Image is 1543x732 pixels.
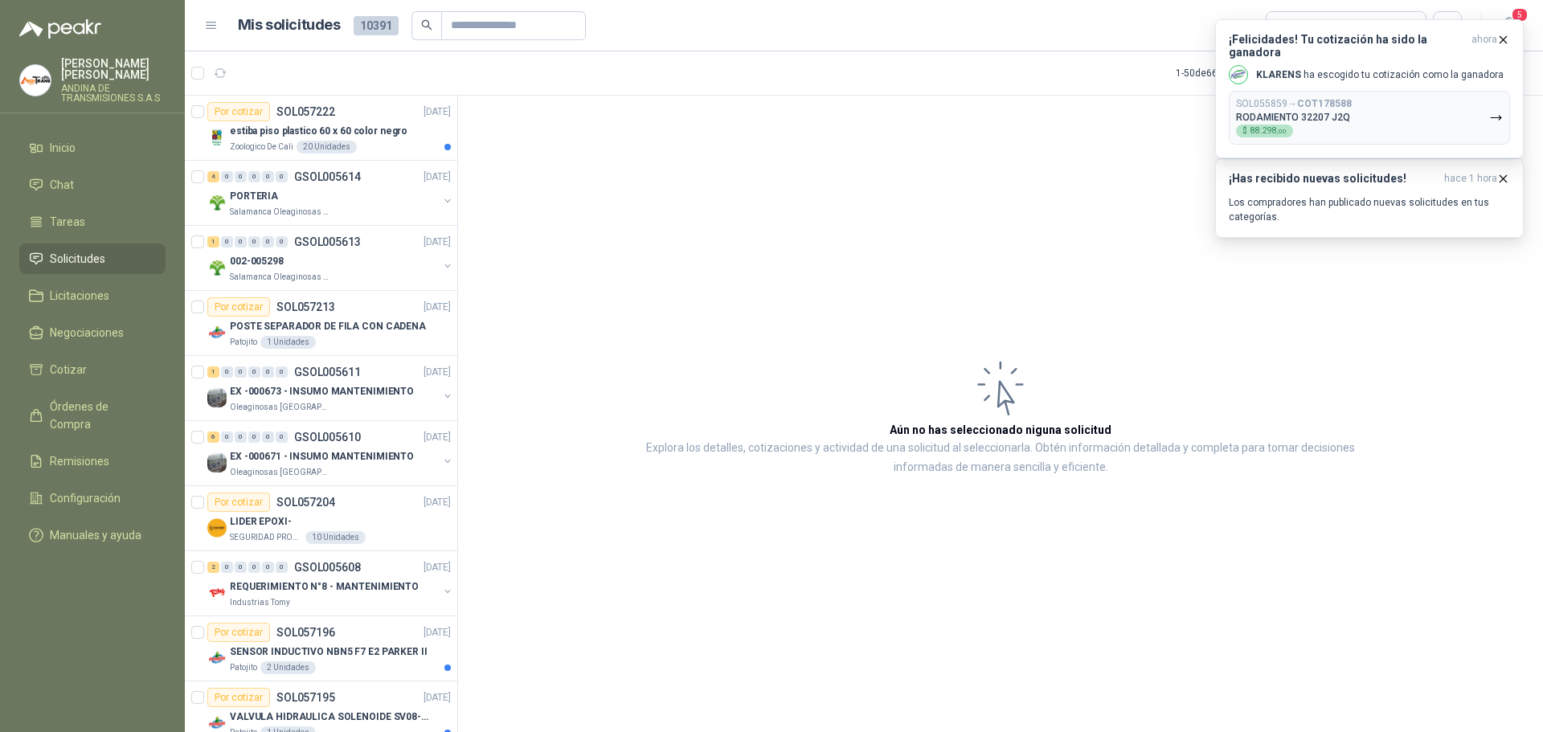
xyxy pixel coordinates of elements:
div: 0 [235,366,247,378]
p: [PERSON_NAME] [PERSON_NAME] [61,58,166,80]
span: 10391 [354,16,399,35]
p: EX -000673 - INSUMO MANTENIMIENTO [230,384,414,399]
p: [DATE] [424,625,451,640]
p: [DATE] [424,170,451,185]
span: Inicio [50,139,76,157]
a: Por cotizarSOL057204[DATE] Company LogoLIDER EPOXI-SEGURIDAD PROVISER LTDA10 Unidades [185,486,457,551]
p: GSOL005613 [294,236,361,247]
div: 1 [207,236,219,247]
div: 0 [221,366,233,378]
div: 10 Unidades [305,531,366,544]
h1: Mis solicitudes [238,14,341,37]
p: SOL057196 [276,627,335,638]
p: GSOL005611 [294,366,361,378]
div: 0 [221,431,233,443]
div: 0 [262,171,274,182]
a: Negociaciones [19,317,166,348]
p: Patojito [230,336,257,349]
button: SOL055859→COT178588RODAMIENTO 32207 J2Q$88.298,00 [1229,91,1510,145]
div: 0 [248,562,260,573]
p: Zoologico De Cali [230,141,293,153]
div: 0 [235,562,247,573]
p: estiba piso plastico 60 x 60 color negro [230,124,407,139]
div: Todas [1276,17,1310,35]
h3: ¡Felicidades! Tu cotización ha sido la ganadora [1229,33,1465,59]
p: EX -000671 - INSUMO MANTENIMIENTO [230,449,414,464]
div: 6 [207,431,219,443]
a: Inicio [19,133,166,163]
p: GSOL005614 [294,171,361,182]
a: Manuales y ayuda [19,520,166,550]
button: ¡Felicidades! Tu cotización ha sido la ganadoraahora Company LogoKLARENS ha escogido tu cotizació... [1215,19,1524,158]
span: ,00 [1277,128,1287,135]
p: [DATE] [424,690,451,705]
div: 0 [262,236,274,247]
p: [DATE] [424,430,451,445]
div: 1 - 50 de 6643 [1176,60,1280,86]
div: 0 [235,236,247,247]
p: SOL057222 [276,106,335,117]
p: Explora los detalles, cotizaciones y actividad de una solicitud al seleccionarla. Obtén informaci... [619,439,1382,477]
p: RODAMIENTO 32207 J2Q [1236,112,1350,123]
img: Company Logo [207,648,227,668]
div: 1 Unidades [260,336,316,349]
img: Company Logo [20,65,51,96]
div: 0 [235,431,247,443]
div: Por cotizar [207,297,270,317]
p: REQUERIMIENTO N°8 - MANTENIMIENTO [230,579,419,595]
img: Company Logo [207,453,227,472]
button: 5 [1495,11,1524,40]
a: 1 0 0 0 0 0 GSOL005611[DATE] Company LogoEX -000673 - INSUMO MANTENIMIENTOOleaginosas [GEOGRAPHIC... [207,362,454,414]
p: POSTE SEPARADOR DE FILA CON CADENA [230,319,426,334]
span: Solicitudes [50,250,105,268]
div: Por cotizar [207,102,270,121]
p: GSOL005610 [294,431,361,443]
span: ahora [1471,33,1497,59]
img: Company Logo [207,193,227,212]
p: Industrias Tomy [230,596,290,609]
p: SOL057213 [276,301,335,313]
span: Licitaciones [50,287,109,305]
a: Por cotizarSOL057196[DATE] Company LogoSENSOR INDUCTIVO NBN5 F7 E2 PARKER IIPatojito2 Unidades [185,616,457,681]
p: SOL057195 [276,692,335,703]
div: 0 [276,562,288,573]
div: 0 [276,171,288,182]
p: Salamanca Oleaginosas SAS [230,206,331,219]
a: Tareas [19,207,166,237]
div: 0 [221,562,233,573]
img: Company Logo [1230,66,1247,84]
span: Negociaciones [50,324,124,341]
p: LIDER EPOXI- [230,514,292,530]
img: Company Logo [207,518,227,538]
span: Manuales y ayuda [50,526,141,544]
a: 2 0 0 0 0 0 GSOL005608[DATE] Company LogoREQUERIMIENTO N°8 - MANTENIMIENTOIndustrias Tomy [207,558,454,609]
div: 0 [262,562,274,573]
a: Órdenes de Compra [19,391,166,440]
button: ¡Has recibido nuevas solicitudes!hace 1 hora Los compradores han publicado nuevas solicitudes en ... [1215,158,1524,238]
p: Salamanca Oleaginosas SAS [230,271,331,284]
div: 0 [262,431,274,443]
p: SOL057204 [276,497,335,508]
div: 0 [248,366,260,378]
span: Chat [50,176,74,194]
p: ANDINA DE TRANSMISIONES S.A.S [61,84,166,103]
h3: Aún no has seleccionado niguna solicitud [890,421,1111,439]
img: Company Logo [207,128,227,147]
span: hace 1 hora [1444,172,1497,186]
div: Por cotizar [207,688,270,707]
span: Cotizar [50,361,87,378]
p: Oleaginosas [GEOGRAPHIC_DATA][PERSON_NAME] [230,466,331,479]
span: 88.298 [1250,127,1287,135]
div: 4 [207,171,219,182]
div: 0 [276,236,288,247]
p: ha escogido tu cotización como la ganadora [1256,68,1504,82]
a: Remisiones [19,446,166,476]
div: 0 [221,236,233,247]
p: [DATE] [424,495,451,510]
span: search [421,19,432,31]
span: Órdenes de Compra [50,398,150,433]
a: 6 0 0 0 0 0 GSOL005610[DATE] Company LogoEX -000671 - INSUMO MANTENIMIENTOOleaginosas [GEOGRAPHIC... [207,427,454,479]
a: 4 0 0 0 0 0 GSOL005614[DATE] Company LogoPORTERIASalamanca Oleaginosas SAS [207,167,454,219]
div: Por cotizar [207,493,270,512]
a: Configuración [19,483,166,513]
